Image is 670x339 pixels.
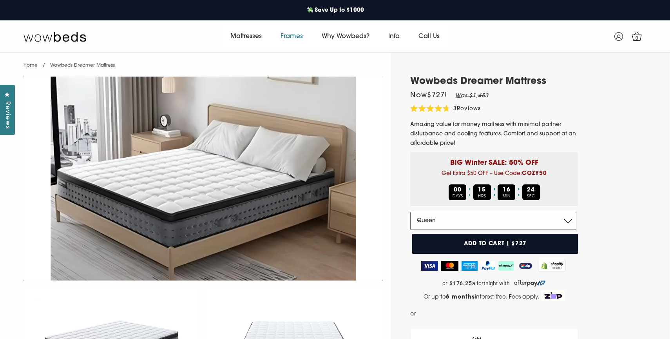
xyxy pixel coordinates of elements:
span: Now $727 ! [410,92,447,99]
span: 3 [453,106,457,112]
img: MasterCard Logo [441,261,459,271]
strong: $176.25 [449,280,473,287]
b: 15 [478,187,486,193]
span: Amazing value for money mattress with minimal partner disturbance and cooling features. Comfort a... [410,122,576,146]
strong: 6 months [446,294,475,300]
nav: breadcrumbs [24,53,115,73]
span: 0 [633,35,641,42]
h1: Wowbeds Dreamer Mattress [410,76,578,87]
div: HRS [473,184,491,200]
span: / [43,63,45,68]
a: Info [379,26,409,47]
span: Reviews [457,106,481,112]
img: Wow Beds Logo [24,31,86,42]
a: Call Us [409,26,449,47]
div: 3Reviews [410,105,481,114]
img: PayPal Logo [481,261,496,271]
a: Home [24,63,38,68]
img: ZipPay Logo [517,261,534,271]
img: American Express Logo [462,261,478,271]
img: AfterPay Logo [498,261,514,271]
span: Reviews [2,101,12,129]
a: Frames [271,26,312,47]
p: BIG Winter SALE: 50% OFF [416,152,572,168]
iframe: PayPal Message 1 [418,309,577,322]
span: or [442,280,447,287]
img: Shopify secure badge [539,260,566,272]
a: Mattresses [221,26,271,47]
span: or [410,309,416,319]
span: a fortnight with [472,280,510,287]
a: or $176.25 a fortnight with [410,277,578,289]
span: Or up to interest free. Fees apply. [424,294,540,300]
em: Was $1,453 [455,93,489,99]
div: MIN [498,184,515,200]
div: DAYS [449,184,466,200]
a: Why Wowbeds? [312,26,379,47]
a: 💸 Save Up to $1000 [302,2,368,18]
img: Visa Logo [421,261,438,271]
span: Get Extra $50 OFF – Use Code: [442,171,547,177]
a: 0 [627,27,646,46]
b: 16 [503,187,511,193]
div: SEC [522,184,540,200]
button: Add to cart | $727 [412,234,578,254]
b: COZY50 [522,171,547,177]
b: 00 [454,187,462,193]
b: 24 [527,187,535,193]
span: Wowbeds Dreamer Mattress [50,63,115,68]
img: Zip Logo [541,290,565,301]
